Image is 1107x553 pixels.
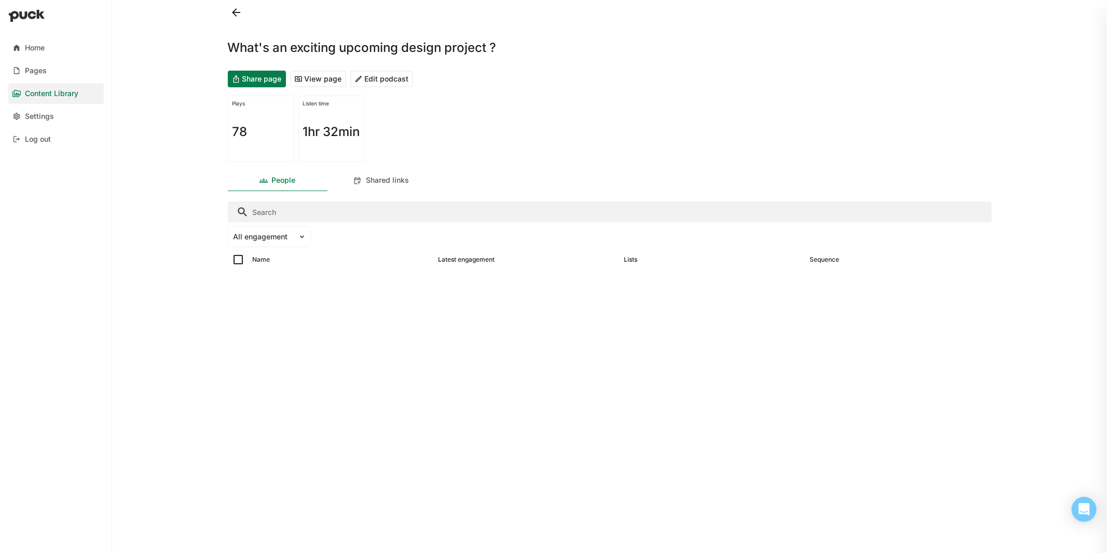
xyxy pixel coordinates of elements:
div: Log out [25,135,51,144]
div: People [272,176,296,185]
div: Sequence [810,256,840,263]
button: Edit podcast [350,71,413,87]
input: Search [228,201,992,222]
a: Pages [8,60,104,81]
h1: 1hr 32min [303,126,360,138]
div: Name [253,256,270,263]
div: Listen time [303,100,360,106]
a: Content Library [8,83,104,104]
button: View page [290,71,346,87]
div: Shared links [366,176,409,185]
div: Pages [25,66,47,75]
div: Lists [624,256,638,263]
div: Content Library [25,89,78,98]
div: Latest engagement [439,256,495,263]
a: Settings [8,106,104,127]
a: Home [8,37,104,58]
button: Share page [228,71,286,87]
div: Settings [25,112,54,121]
div: Open Intercom Messenger [1072,497,1097,522]
div: Home [25,44,45,52]
h1: 78 [233,126,248,138]
h1: What's an exciting upcoming design project ? [228,42,497,54]
div: Plays [233,100,290,106]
